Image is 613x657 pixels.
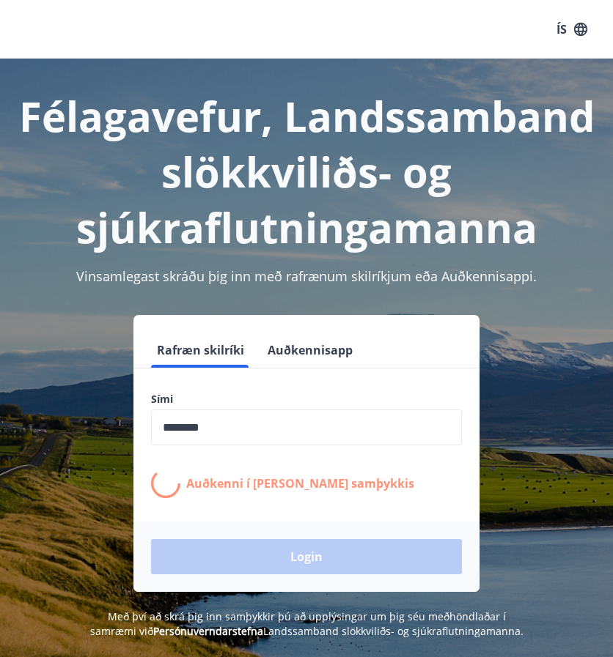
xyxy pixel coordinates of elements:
span: Vinsamlegast skráðu þig inn með rafrænum skilríkjum eða Auðkennisappi. [76,267,537,285]
span: Með því að skrá þig inn samþykkir þú að upplýsingar um þig séu meðhöndlaðar í samræmi við Landssa... [90,609,524,638]
h1: Félagavefur, Landssamband slökkviliðs- og sjúkraflutningamanna [18,88,595,255]
button: ÍS [548,16,595,42]
a: Persónuverndarstefna [153,624,263,638]
button: Rafræn skilríki [151,333,250,368]
label: Sími [151,392,462,407]
button: Auðkennisapp [262,333,359,368]
p: Auðkenni í [PERSON_NAME] samþykkis [186,475,414,491]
